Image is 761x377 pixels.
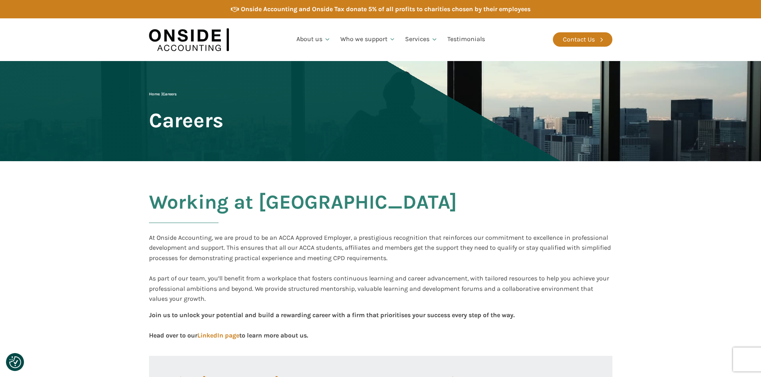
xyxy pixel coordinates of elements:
[149,233,612,304] div: At Onside Accounting, we are proud to be an ACCA Approved Employer, a prestigious recognition tha...
[443,26,490,53] a: Testimonials
[149,310,515,340] div: Join us to unlock your potential and build a rewarding career with a firm that prioritises your s...
[163,92,177,97] span: Careers
[292,26,336,53] a: About us
[241,4,531,14] div: Onside Accounting and Onside Tax donate 5% of all profits to charities chosen by their employees
[400,26,443,53] a: Services
[149,24,229,55] img: Onside Accounting
[563,34,595,45] div: Contact Us
[197,332,239,339] a: LinkedIn page
[553,32,612,47] a: Contact Us
[336,26,401,53] a: Who we support
[149,191,457,233] h2: Working at [GEOGRAPHIC_DATA]
[9,356,21,368] img: Revisit consent button
[149,109,223,131] span: Careers
[149,92,160,97] a: Home
[149,92,177,97] span: |
[9,356,21,368] button: Consent Preferences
